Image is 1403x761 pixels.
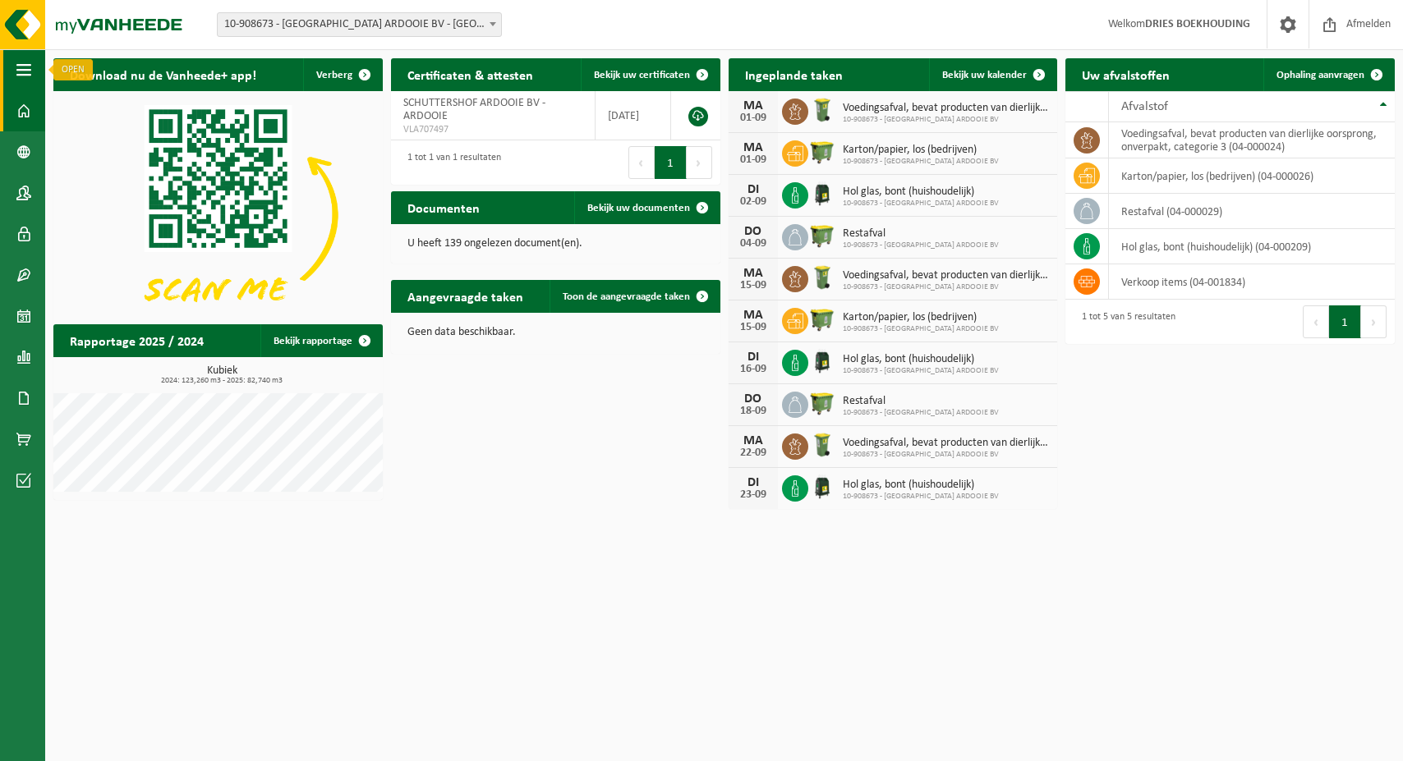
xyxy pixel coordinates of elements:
a: Bekijk uw documenten [574,191,719,224]
div: 01-09 [737,154,770,166]
div: DO [737,392,770,406]
span: 2024: 123,260 m3 - 2025: 82,740 m3 [62,377,383,385]
div: 1 tot 1 van 1 resultaten [399,144,501,181]
div: 23-09 [737,489,770,501]
div: DI [737,476,770,489]
span: VLA707497 [403,123,582,136]
span: Voedingsafval, bevat producten van dierlijke oorsprong, onverpakt, categorie 3 [843,269,1050,282]
a: Bekijk uw kalender [929,58,1056,91]
img: WB-1100-HPE-GN-50 [808,389,836,417]
div: 16-09 [737,364,770,375]
span: 10-908673 - [GEOGRAPHIC_DATA] ARDOOIE BV [843,157,999,167]
span: Voedingsafval, bevat producten van dierlijke oorsprong, onverpakt, categorie 3 [843,102,1050,115]
a: Bekijk uw certificaten [581,58,719,91]
img: WB-0140-HPE-GN-50 [808,264,836,291]
span: Hol glas, bont (huishoudelijk) [843,186,999,199]
span: Hol glas, bont (huishoudelijk) [843,353,999,366]
p: Geen data beschikbaar. [407,327,704,338]
button: 1 [655,146,687,179]
td: hol glas, bont (huishoudelijk) (04-000209) [1109,229,1395,264]
span: 10-908673 - [GEOGRAPHIC_DATA] ARDOOIE BV [843,492,999,502]
span: 10-908673 - [GEOGRAPHIC_DATA] ARDOOIE BV [843,282,1050,292]
div: MA [737,99,770,112]
div: 15-09 [737,322,770,333]
img: CR-HR-1C-1000-PES-01 [808,473,836,501]
div: 04-09 [737,238,770,250]
h2: Certificaten & attesten [391,58,550,90]
img: WB-1100-HPE-GN-50 [808,222,836,250]
button: Previous [1303,305,1329,338]
span: 10-908673 - [GEOGRAPHIC_DATA] ARDOOIE BV [843,408,999,418]
img: CR-HR-1C-1000-PES-01 [808,347,836,375]
div: MA [737,141,770,154]
h2: Documenten [391,191,496,223]
span: Restafval [843,395,999,408]
a: Ophaling aanvragen [1263,58,1393,91]
h3: Kubiek [62,365,383,385]
span: 10-908673 - [GEOGRAPHIC_DATA] ARDOOIE BV [843,241,999,250]
span: Hol glas, bont (huishoudelijk) [843,479,999,492]
span: Karton/papier, los (bedrijven) [843,311,999,324]
td: restafval (04-000029) [1109,194,1395,229]
div: DI [737,351,770,364]
span: 10-908673 - SCHUTTERSHOF ARDOOIE BV - ARDOOIE [218,13,501,36]
div: 18-09 [737,406,770,417]
button: Previous [628,146,655,179]
img: WB-0140-HPE-GN-50 [808,431,836,459]
img: Download de VHEPlus App [53,91,383,338]
div: DI [737,183,770,196]
img: CR-HR-1C-1000-PES-01 [808,180,836,208]
div: MA [737,434,770,447]
div: 22-09 [737,447,770,459]
a: Toon de aangevraagde taken [550,280,719,313]
img: WB-1100-HPE-GN-50 [808,305,836,333]
h2: Rapportage 2025 / 2024 [53,324,220,356]
div: 01-09 [737,112,770,124]
span: Karton/papier, los (bedrijven) [843,144,999,157]
h2: Download nu de Vanheede+ app! [53,58,273,90]
td: voedingsafval, bevat producten van dierlijke oorsprong, onverpakt, categorie 3 (04-000024) [1109,122,1395,158]
p: U heeft 139 ongelezen document(en). [407,238,704,250]
span: SCHUTTERSHOF ARDOOIE BV - ARDOOIE [403,97,545,122]
h2: Aangevraagde taken [391,280,540,312]
td: [DATE] [596,91,671,140]
div: DO [737,225,770,238]
span: 10-908673 - [GEOGRAPHIC_DATA] ARDOOIE BV [843,115,1050,125]
h2: Ingeplande taken [729,58,859,90]
button: Verberg [303,58,381,91]
span: Voedingsafval, bevat producten van dierlijke oorsprong, onverpakt, categorie 3 [843,437,1050,450]
div: 1 tot 5 van 5 resultaten [1074,304,1175,340]
img: WB-0140-HPE-GN-50 [808,96,836,124]
div: 02-09 [737,196,770,208]
button: Next [687,146,712,179]
span: Bekijk uw certificaten [594,70,690,80]
td: karton/papier, los (bedrijven) (04-000026) [1109,158,1395,194]
span: Afvalstof [1121,100,1168,113]
div: 15-09 [737,280,770,291]
span: Bekijk uw kalender [942,70,1027,80]
div: MA [737,267,770,280]
span: 10-908673 - SCHUTTERSHOF ARDOOIE BV - ARDOOIE [217,12,502,37]
button: Next [1361,305,1387,338]
div: MA [737,309,770,322]
img: WB-1100-HPE-GN-50 [808,138,836,166]
span: Toon de aangevraagde taken [563,291,690,302]
span: 10-908673 - [GEOGRAPHIC_DATA] ARDOOIE BV [843,450,1050,460]
h2: Uw afvalstoffen [1065,58,1186,90]
span: Verberg [316,70,352,80]
span: Bekijk uw documenten [587,203,690,213]
strong: DRIES BOEKHOUDING [1145,18,1250,30]
span: Restafval [843,227,999,241]
button: 1 [1329,305,1361,338]
span: Ophaling aanvragen [1276,70,1364,80]
span: 10-908673 - [GEOGRAPHIC_DATA] ARDOOIE BV [843,366,999,376]
span: 10-908673 - [GEOGRAPHIC_DATA] ARDOOIE BV [843,324,999,334]
td: verkoop items (04-001834) [1109,264,1395,300]
a: Bekijk rapportage [260,324,381,357]
span: 10-908673 - [GEOGRAPHIC_DATA] ARDOOIE BV [843,199,999,209]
